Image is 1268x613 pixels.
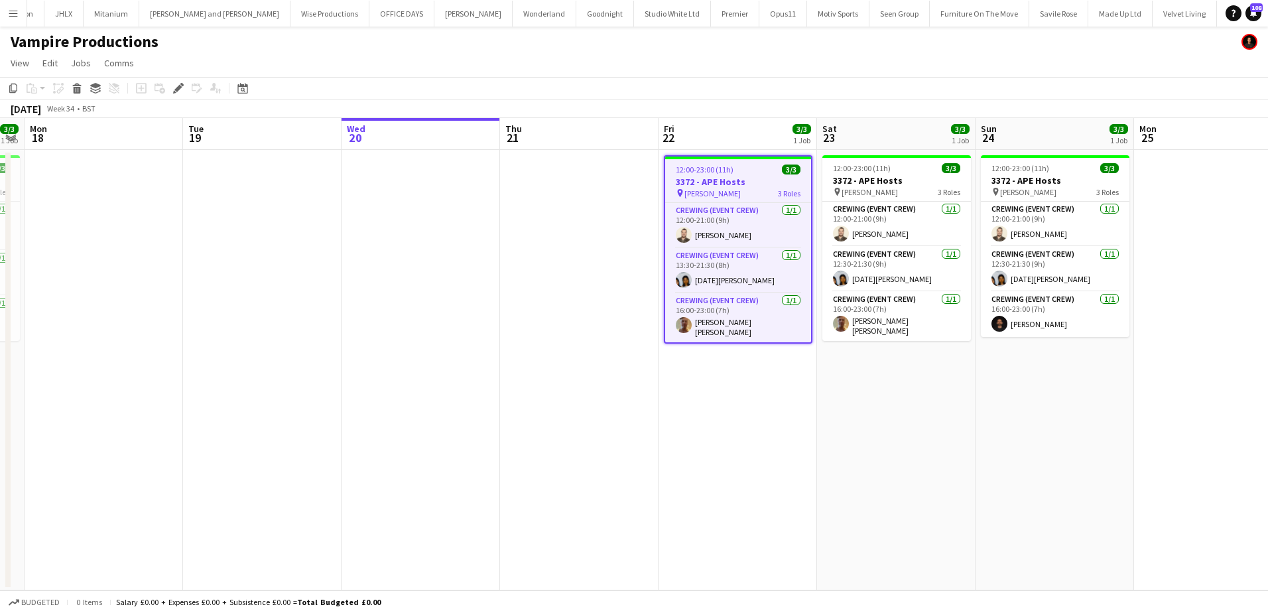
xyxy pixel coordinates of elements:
button: Budgeted [7,595,62,610]
span: Jobs [71,57,91,69]
span: 108 [1250,3,1263,12]
button: [PERSON_NAME] and [PERSON_NAME] [139,1,290,27]
span: Edit [42,57,58,69]
button: Motiv Sports [807,1,869,27]
button: Mitanium [84,1,139,27]
h1: Vampire Productions [11,32,158,52]
div: BST [82,103,95,113]
a: Edit [37,54,63,72]
button: Made Up Ltd [1088,1,1153,27]
button: Furniture On The Move [930,1,1029,27]
div: Salary £0.00 + Expenses £0.00 + Subsistence £0.00 = [116,597,381,607]
a: 108 [1245,5,1261,21]
button: Wise Productions [290,1,369,27]
span: Budgeted [21,598,60,607]
div: [DATE] [11,102,41,115]
a: Jobs [66,54,96,72]
span: View [11,57,29,69]
button: [PERSON_NAME] [434,1,513,27]
a: View [5,54,34,72]
span: Comms [104,57,134,69]
button: Studio White Ltd [634,1,711,27]
button: Seen Group [869,1,930,27]
span: 0 items [73,597,105,607]
button: Premier [711,1,759,27]
a: Comms [99,54,139,72]
button: OFFICE DAYS [369,1,434,27]
button: Velvet Living [1153,1,1217,27]
app-user-avatar: Ash Grimmer [1241,34,1257,50]
span: Total Budgeted £0.00 [297,597,381,607]
button: Savile Rose [1029,1,1088,27]
button: JHLX [44,1,84,27]
button: Wonderland [513,1,576,27]
button: Goodnight [576,1,634,27]
button: Opus11 [759,1,807,27]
